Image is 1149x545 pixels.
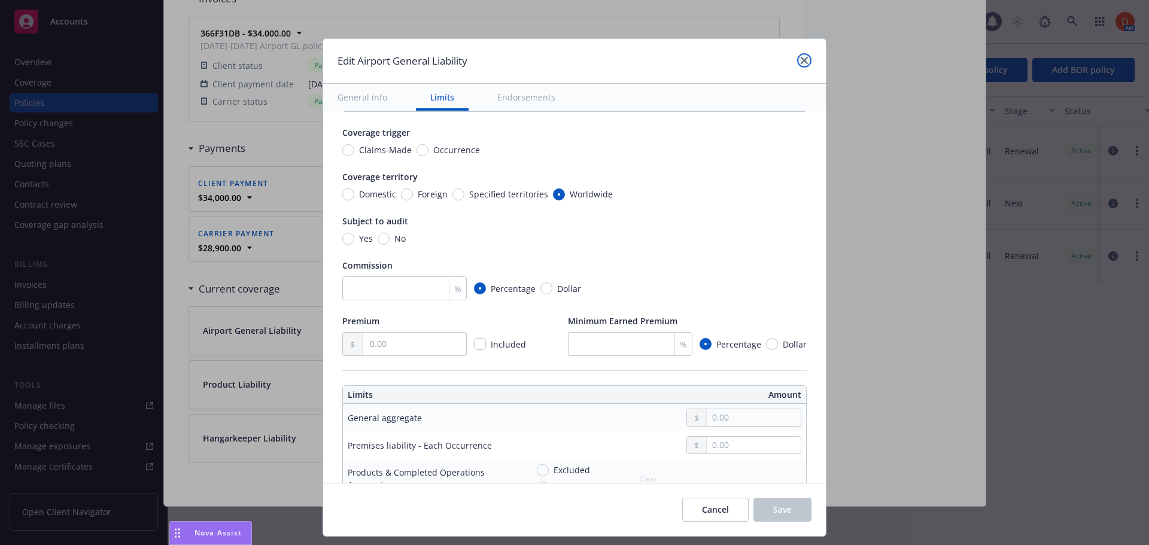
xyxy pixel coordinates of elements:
[680,338,687,351] span: %
[348,439,492,452] div: Premises liability - Each Occurrence
[783,338,807,351] span: Dollar
[700,338,712,350] input: Percentage
[359,144,412,156] span: Claims-Made
[363,333,466,355] input: 0.00
[378,233,390,245] input: No
[323,84,402,111] button: General info
[553,188,565,200] input: Worldwide
[474,282,486,294] input: Percentage
[342,127,410,138] span: Coverage trigger
[433,144,480,156] span: Occurrence
[716,338,761,351] span: Percentage
[579,386,806,404] th: Amount
[342,260,393,271] span: Commission
[338,53,467,69] h1: Edit Airport General Liability
[169,521,252,545] button: Nova Assist
[394,232,406,245] span: No
[773,504,792,515] span: Save
[537,464,549,476] input: Excluded
[170,522,185,544] div: Drag to move
[194,528,242,538] span: Nova Assist
[540,282,552,294] input: Dollar
[343,386,528,404] th: Limits
[702,504,729,515] span: Cancel
[454,282,461,295] span: %
[753,498,811,522] button: Save
[342,215,408,227] span: Subject to audit
[491,339,526,350] span: Included
[797,53,811,68] a: close
[568,315,677,327] span: Minimum Earned Premium
[707,409,801,426] input: 0.00
[342,144,354,156] input: Claims-Made
[342,188,354,200] input: Domestic
[401,188,413,200] input: Foreign
[537,482,549,494] input: Included
[348,412,422,424] div: General aggregate
[554,464,590,476] span: Excluded
[570,188,613,200] span: Worldwide
[469,188,548,200] span: Specified territories
[766,338,778,350] input: Dollar
[707,437,801,453] input: 0.00
[418,188,448,200] span: Foreign
[348,466,518,491] div: Products & Completed Operations Aggregate
[417,144,428,156] input: Occurrence
[452,188,464,200] input: Specified territories
[342,315,379,327] span: Premium
[682,498,749,522] button: Cancel
[483,84,570,111] button: Endorsements
[554,481,589,494] span: Included
[491,282,536,295] span: Percentage
[342,171,418,182] span: Coverage territory
[359,232,373,245] span: Yes
[342,233,354,245] input: Yes
[557,282,581,295] span: Dollar
[416,84,469,111] button: Limits
[359,188,396,200] span: Domestic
